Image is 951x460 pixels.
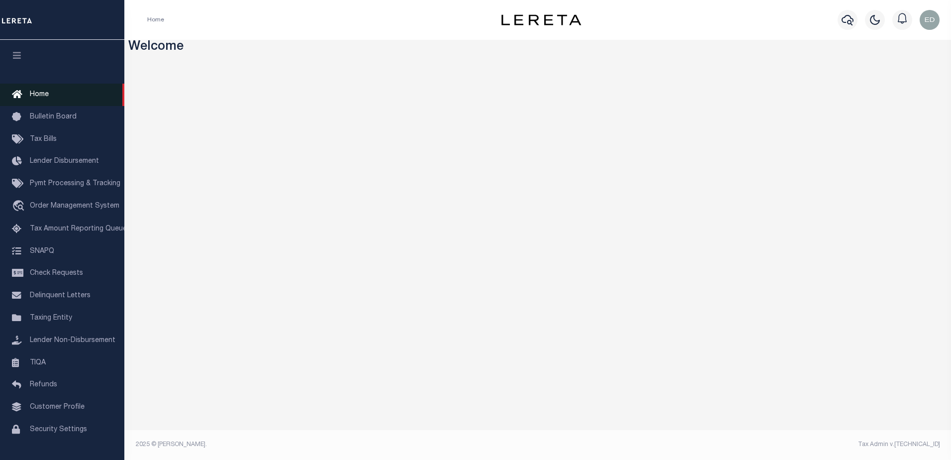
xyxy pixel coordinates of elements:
span: Lender Non-Disbursement [30,337,115,344]
span: Refunds [30,381,57,388]
span: Order Management System [30,203,119,210]
span: Security Settings [30,426,87,433]
span: SNAPQ [30,247,54,254]
span: Check Requests [30,270,83,277]
span: TIQA [30,359,46,366]
span: Pymt Processing & Tracking [30,180,120,187]
span: Delinquent Letters [30,292,91,299]
span: Customer Profile [30,404,85,411]
li: Home [147,15,164,24]
span: Tax Bills [30,136,57,143]
span: Taxing Entity [30,315,72,322]
img: svg+xml;base64,PHN2ZyB4bWxucz0iaHR0cDovL3d3dy53My5vcmcvMjAwMC9zdmciIHBvaW50ZXItZXZlbnRzPSJub25lIi... [920,10,940,30]
i: travel_explore [12,200,28,213]
span: Bulletin Board [30,114,77,120]
div: Tax Admin v.[TECHNICAL_ID] [545,440,940,449]
span: Tax Amount Reporting Queue [30,226,127,232]
div: 2025 © [PERSON_NAME]. [128,440,538,449]
h3: Welcome [128,40,948,55]
span: Lender Disbursement [30,158,99,165]
span: Home [30,91,49,98]
img: logo-dark.svg [501,14,581,25]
